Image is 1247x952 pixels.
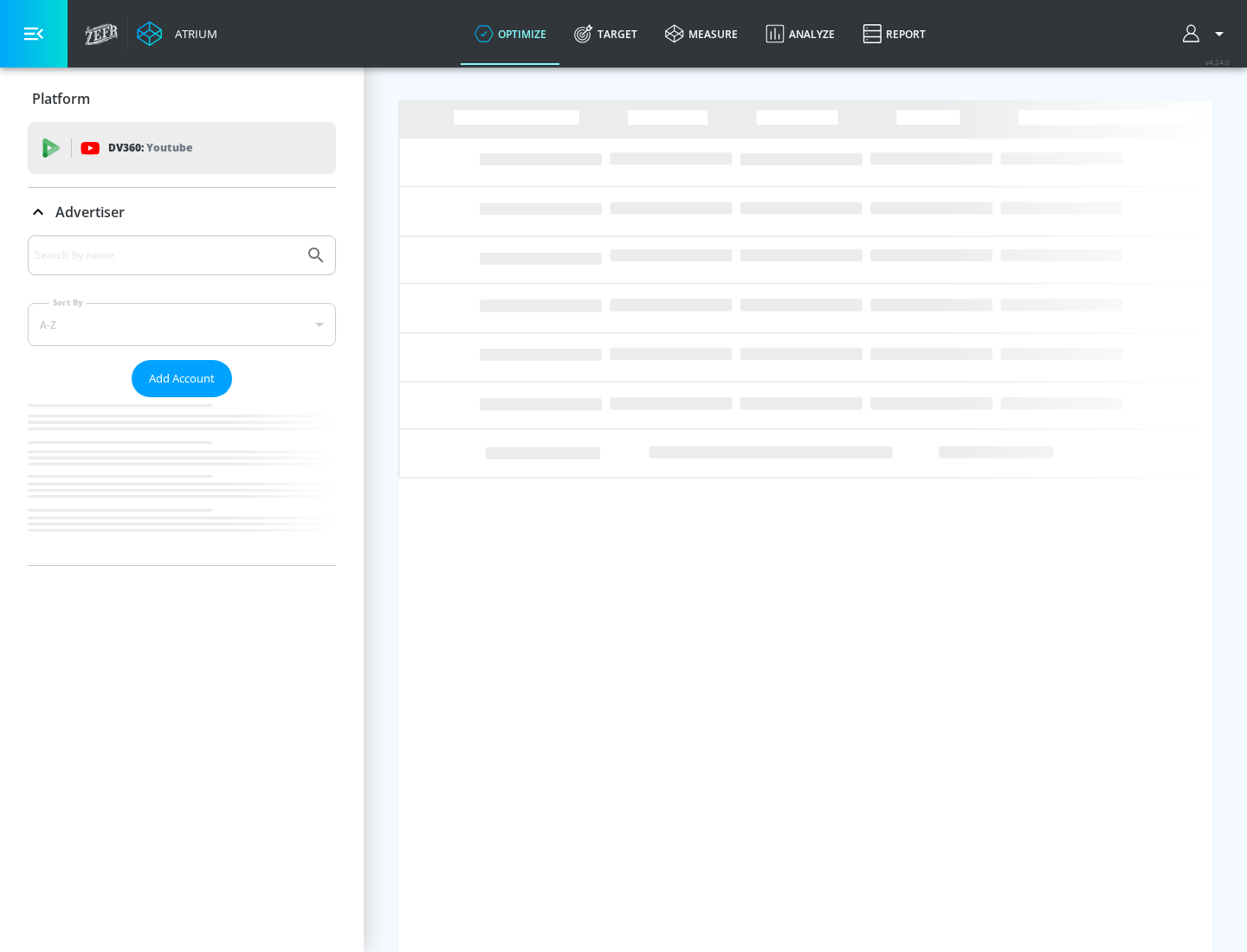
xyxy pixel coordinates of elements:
[28,397,336,565] nav: list of Advertiser
[149,369,215,389] span: Add Account
[55,203,125,222] p: Advertiser
[461,3,560,65] a: optimize
[137,21,217,47] a: Atrium
[28,188,336,236] div: Advertiser
[108,138,192,158] p: DV360:
[28,235,336,565] div: Advertiser
[651,3,752,65] a: measure
[168,26,217,42] div: Atrium
[49,297,87,308] label: Sort By
[132,360,232,397] button: Add Account
[146,138,192,157] p: Youtube
[752,3,849,65] a: Analyze
[560,3,651,65] a: Target
[28,74,336,123] div: Platform
[849,3,940,65] a: Report
[1205,57,1230,67] span: v 4.24.0
[32,89,90,108] p: Platform
[28,303,336,346] div: A-Z
[28,122,336,174] div: DV360: Youtube
[35,244,297,267] input: Search by name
